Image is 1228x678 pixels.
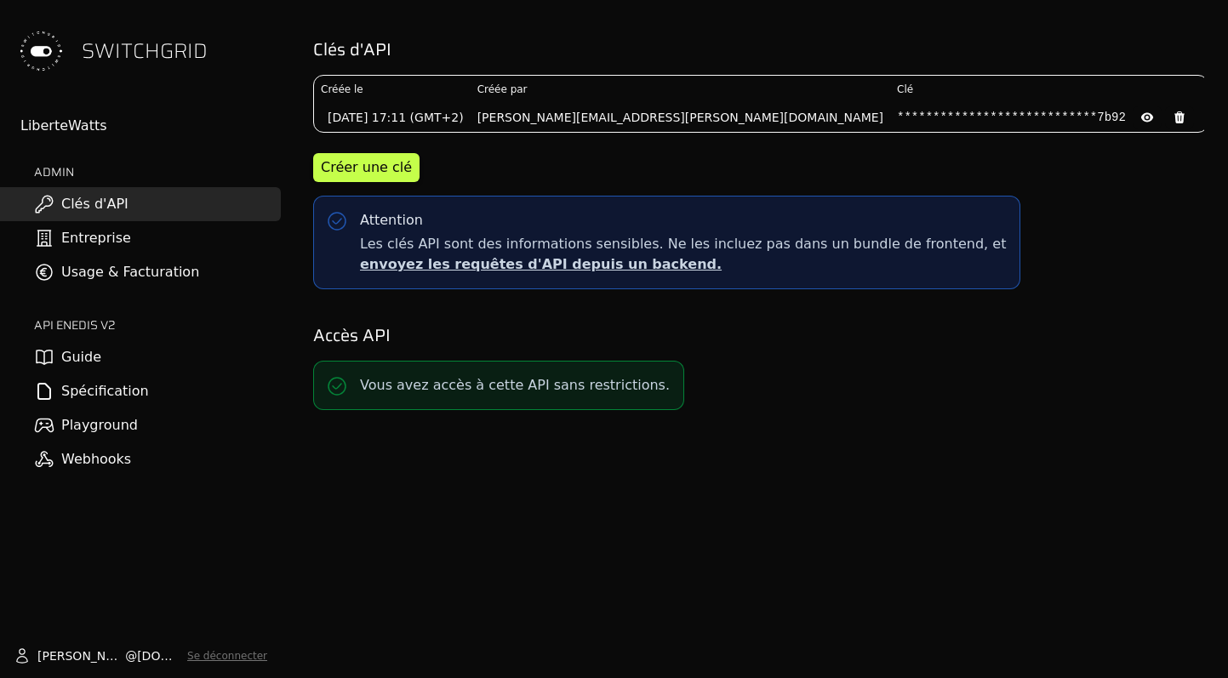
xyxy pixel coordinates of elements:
td: [DATE] 17:11 (GMT+2) [314,103,471,132]
th: Clé [890,76,1208,103]
p: envoyez les requêtes d'API depuis un backend. [360,254,1006,275]
img: Switchgrid Logo [14,24,68,78]
span: [PERSON_NAME].[PERSON_NAME] [37,647,125,664]
span: Les clés API sont des informations sensibles. Ne les incluez pas dans un bundle de frontend, et [360,234,1006,275]
td: [PERSON_NAME][EMAIL_ADDRESS][PERSON_NAME][DOMAIN_NAME] [471,103,890,132]
span: @ [125,647,137,664]
div: Attention [360,210,423,231]
p: Vous avez accès à cette API sans restrictions. [360,375,670,396]
h2: Clés d'API [313,37,1204,61]
h2: Accès API [313,323,1204,347]
button: Se déconnecter [187,649,267,663]
div: LiberteWatts [20,116,281,136]
span: SWITCHGRID [82,37,208,65]
h2: ADMIN [34,163,281,180]
div: Créer une clé [321,157,412,178]
button: Créer une clé [313,153,420,182]
span: [DOMAIN_NAME] [137,647,180,664]
th: Créée le [314,76,471,103]
h2: API ENEDIS v2 [34,316,281,333]
th: Créée par [471,76,890,103]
